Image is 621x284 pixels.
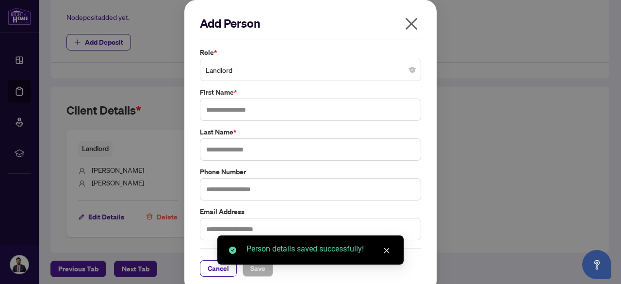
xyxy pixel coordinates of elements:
label: Role [200,47,421,58]
span: check-circle [229,247,236,254]
button: Open asap [582,250,611,279]
span: Cancel [208,261,229,276]
span: close [404,16,419,32]
button: Cancel [200,260,237,277]
label: Last Name [200,127,421,137]
a: Close [381,245,392,256]
span: Landlord [206,61,415,79]
span: close [383,247,390,254]
span: close-circle [409,67,415,73]
h2: Add Person [200,16,421,31]
label: Email Address [200,206,421,217]
label: First Name [200,87,421,98]
div: Person details saved successfully! [246,243,392,255]
label: Phone Number [200,167,421,177]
